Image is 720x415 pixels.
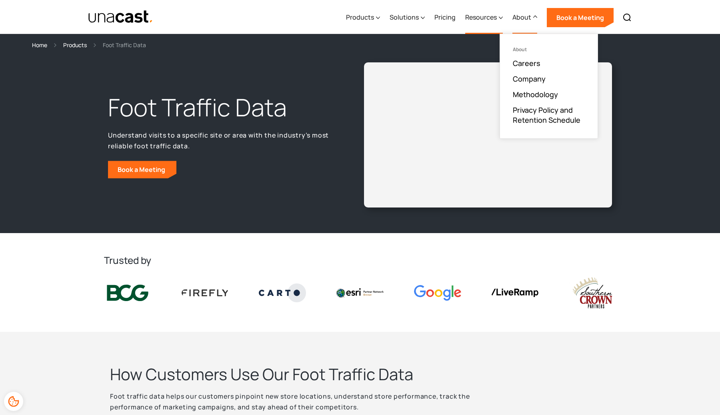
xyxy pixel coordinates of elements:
a: Methodology [513,90,558,99]
img: liveramp logo [491,289,538,297]
div: Products [346,1,380,34]
h2: How Customers Use Our Foot Traffic Data [110,364,510,385]
img: Firefly Advertising logo [182,289,229,296]
a: Products [63,40,87,50]
a: Book a Meeting [547,8,614,27]
div: Solutions [390,1,425,34]
div: Solutions [390,12,419,22]
div: About [512,1,537,34]
h1: Foot Traffic Data [108,92,334,124]
img: BCG logo [104,283,151,303]
div: Cookie Preferences [4,392,23,411]
nav: About [500,34,598,139]
a: Company [513,74,546,84]
a: Book a Meeting [108,161,176,178]
div: About [512,12,531,22]
div: Foot Traffic Data [103,40,146,50]
img: Search icon [622,13,632,22]
img: Esri logo [336,288,384,297]
div: Products [346,12,374,22]
a: Home [32,40,47,50]
p: Understand visits to a specific site or area with the industry’s most reliable foot traffic data. [108,130,334,151]
div: Resources [465,12,497,22]
div: About [513,47,585,52]
img: Carto logo [259,283,306,302]
a: Pricing [434,1,456,34]
iframe: Unacast - European Vaccines v2 [370,69,606,201]
a: Careers [513,58,540,68]
img: Google logo [414,285,461,301]
h2: Trusted by [104,254,616,267]
img: Unacast text logo [88,10,153,24]
a: home [88,10,153,24]
a: Privacy Policy and Retention Schedule [513,105,585,125]
div: Resources [465,1,503,34]
img: southern crown logo [569,276,616,309]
